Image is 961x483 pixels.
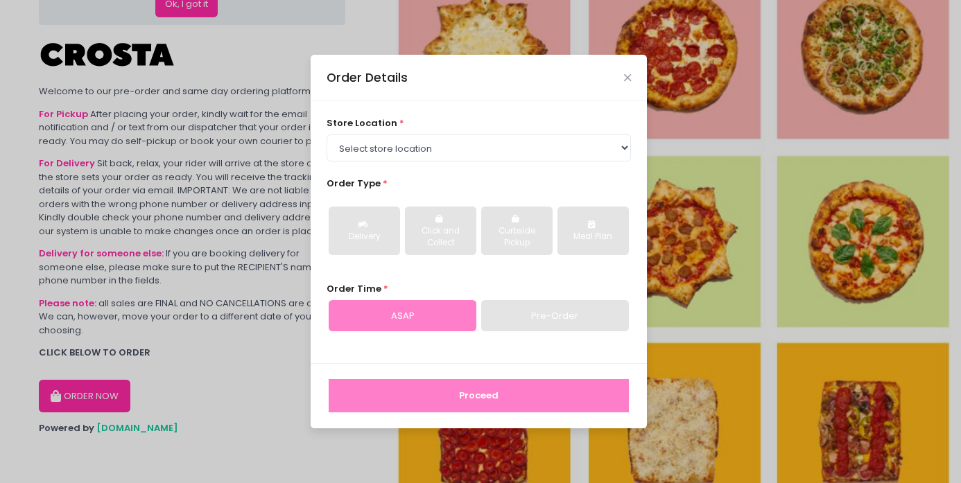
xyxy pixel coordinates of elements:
div: Click and Collect [415,225,467,249]
span: store location [327,116,397,130]
button: Proceed [329,379,629,412]
div: Curbside Pickup [491,225,543,249]
button: Curbside Pickup [481,207,553,255]
button: Meal Plan [557,207,629,255]
span: Order Time [327,282,381,295]
span: Order Type [327,177,381,190]
button: Click and Collect [405,207,476,255]
div: Delivery [338,231,390,243]
button: Delivery [329,207,400,255]
div: Order Details [327,69,408,87]
div: Meal Plan [567,231,619,243]
button: Close [624,74,631,81]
